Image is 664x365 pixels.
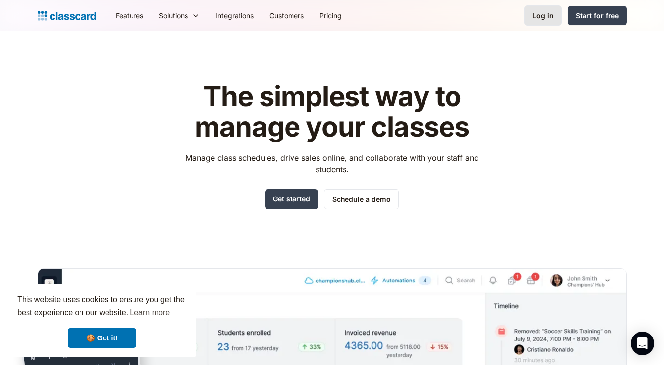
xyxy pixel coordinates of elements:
a: Pricing [312,4,349,27]
div: Start for free [576,10,619,21]
a: Integrations [208,4,262,27]
div: Solutions [151,4,208,27]
a: dismiss cookie message [68,328,136,348]
div: Log in [532,10,554,21]
a: Start for free [568,6,627,25]
a: learn more about cookies [128,306,171,320]
span: This website uses cookies to ensure you get the best experience on our website. [17,294,187,320]
a: Customers [262,4,312,27]
div: Solutions [159,10,188,21]
a: Get started [265,189,318,209]
div: Open Intercom Messenger [631,332,654,355]
a: home [38,9,96,23]
a: Log in [524,5,562,26]
h1: The simplest way to manage your classes [176,82,488,142]
a: Schedule a demo [324,189,399,209]
a: Features [108,4,151,27]
p: Manage class schedules, drive sales online, and collaborate with your staff and students. [176,152,488,175]
div: cookieconsent [8,284,196,357]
